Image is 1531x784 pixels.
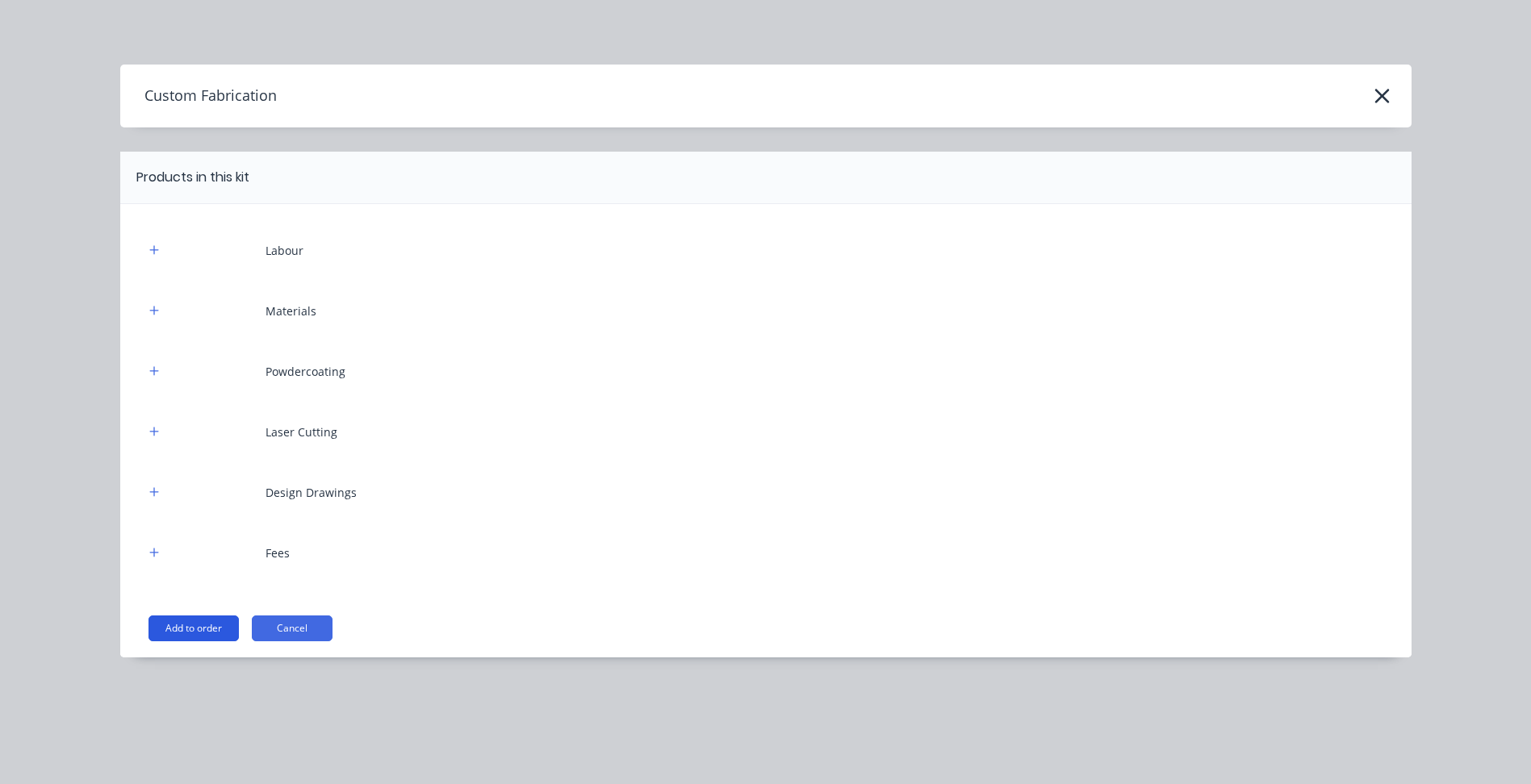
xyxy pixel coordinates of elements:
button: Cancel [252,615,333,641]
div: Powdercoating [266,363,345,380]
button: Add to order [148,615,239,641]
div: Materials [266,302,316,319]
div: Laser Cutting [266,423,337,440]
div: Design Drawings [266,484,357,501]
h4: Custom Fabrication [120,81,277,111]
div: Fees [266,544,290,561]
div: Products in this kit [136,168,249,187]
div: Labour [266,242,303,259]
